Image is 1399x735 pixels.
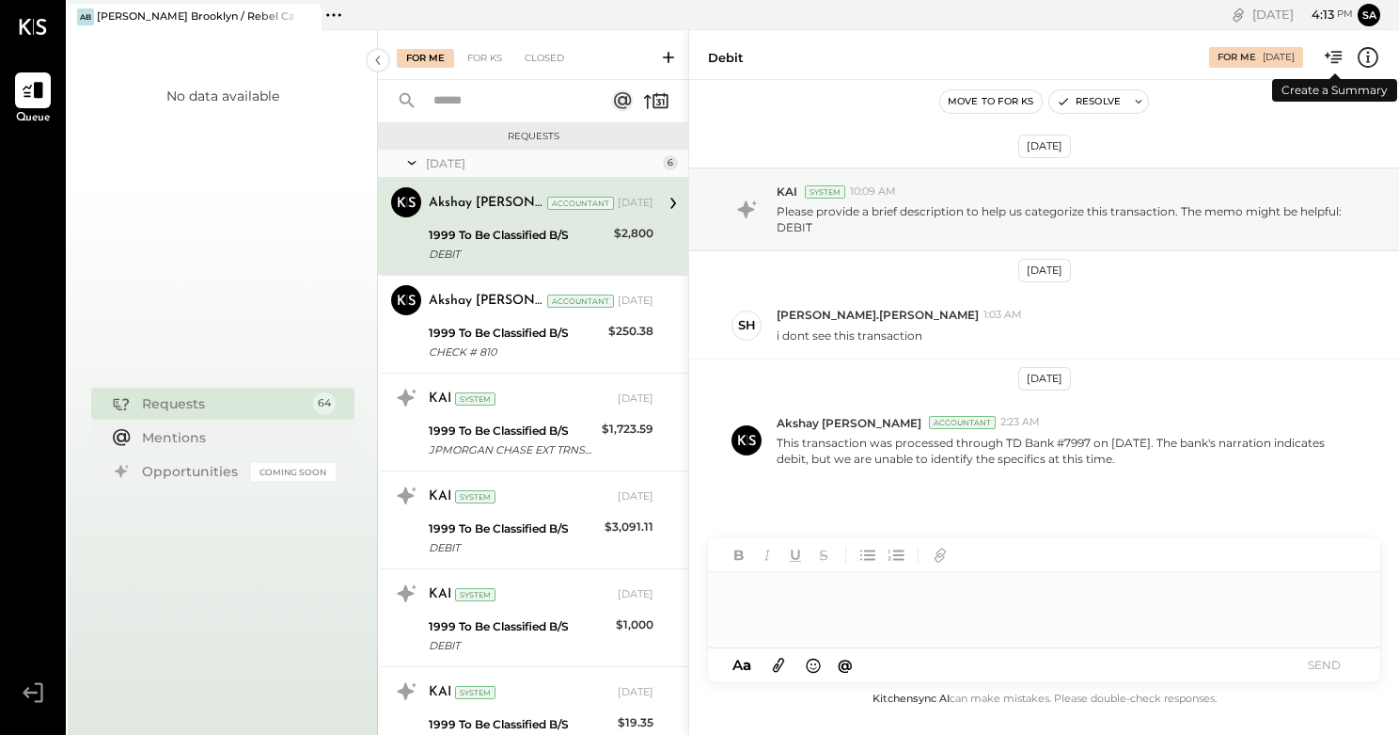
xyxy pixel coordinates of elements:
div: 1999 To Be Classified B/S [429,422,596,440]
div: Accountant [547,197,614,210]
span: Akshay [PERSON_NAME] [777,415,921,431]
div: Create a Summary [1272,79,1397,102]
div: [DATE] [618,587,653,602]
p: Please provide a brief description to help us categorize this transaction. The memo might be help... [777,203,1354,235]
div: Requests [387,130,679,143]
div: [DATE] [618,196,653,211]
button: Aa [727,655,757,676]
button: Move to for ks [940,90,1042,113]
div: 6 [663,155,678,170]
div: DEBIT [429,636,610,655]
button: Underline [783,543,808,567]
div: Akshay [PERSON_NAME] [429,194,543,213]
div: [DATE] [618,489,653,504]
button: SEND [1286,652,1361,678]
button: Add URL [928,543,952,567]
div: [DATE] [618,294,653,309]
button: sa [1358,4,1380,26]
div: KAI [429,487,451,506]
div: Coming Soon [251,463,336,481]
div: JPMORGAN CHASE EXT TRNSFR [429,440,596,459]
div: Opportunities [142,462,242,481]
div: 1999 To Be Classified B/S [429,715,612,734]
div: $19.35 [618,713,653,732]
button: Unordered List [856,543,880,567]
span: 2:23 AM [1000,415,1040,430]
div: 64 [313,392,336,415]
div: $250.38 [608,322,653,341]
span: 1:03 AM [983,308,1022,323]
div: Mentions [142,428,326,447]
div: sh [738,316,756,334]
div: DEBIT [429,245,608,264]
button: Strikethrough [811,543,836,567]
div: [PERSON_NAME] Brooklyn / Rebel Cafe [97,9,293,24]
p: This transaction was processed through TD Bank #7997 on [DATE]. The bank's narration indicates de... [777,435,1354,467]
div: [DATE] [1018,367,1071,391]
span: a [743,656,751,674]
span: [PERSON_NAME].[PERSON_NAME] [777,307,979,323]
div: copy link [1229,5,1248,24]
div: AB [77,8,94,25]
button: Bold [727,543,751,567]
div: Accountant [547,295,614,308]
div: Accountant [929,416,996,429]
div: [DATE] [1263,51,1295,64]
div: For Me [1218,51,1256,64]
a: Queue [1,72,65,127]
div: KAI [429,390,451,408]
div: 1999 To Be Classified B/S [429,324,603,343]
div: System [455,392,495,406]
div: $1,723.59 [602,420,653,439]
div: System [805,185,845,199]
div: System [455,490,495,503]
span: pm [1337,8,1353,21]
div: No data available [166,87,279,105]
div: $2,800 [614,224,653,243]
button: Resolve [1049,90,1128,113]
span: @ [838,656,853,674]
div: 1999 To Be Classified B/S [429,519,599,538]
p: i dont see this transaction [777,328,922,344]
div: Requests [142,394,304,413]
button: Italic [755,543,779,567]
div: Akshay [PERSON_NAME] [429,292,543,311]
div: CHECK # 810 [429,343,603,361]
div: [DATE] [426,155,658,171]
div: For KS [458,49,511,68]
div: [DATE] [618,685,653,700]
div: $3,091.11 [605,518,653,536]
div: [DATE] [1018,135,1071,158]
span: 10:09 AM [850,184,896,200]
div: For Me [397,49,454,68]
div: 1999 To Be Classified B/S [429,226,608,245]
div: Closed [515,49,574,68]
div: KAI [429,683,451,702]
span: Queue [16,110,51,127]
div: System [455,686,495,699]
div: Debit [708,49,744,67]
div: System [455,588,495,601]
div: [DATE] [618,391,653,407]
div: [DATE] [1252,6,1353,24]
button: Ordered List [884,543,908,567]
span: 4 : 13 [1297,6,1334,24]
button: @ [832,653,858,677]
div: 1999 To Be Classified B/S [429,617,610,636]
div: $1,000 [616,615,653,634]
div: [DATE] [1018,259,1071,282]
div: KAI [429,585,451,604]
div: DEBIT [429,538,599,557]
span: KAI [777,184,797,200]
